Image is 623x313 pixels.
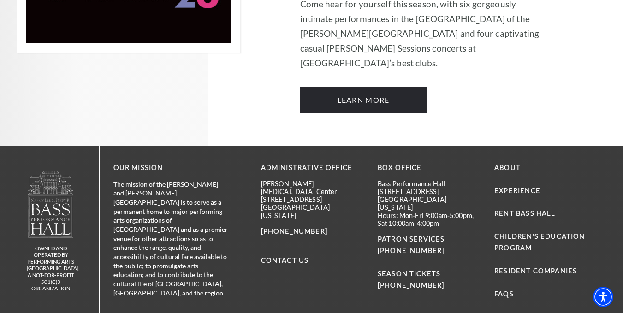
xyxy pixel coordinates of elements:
[261,195,364,203] p: [STREET_ADDRESS]
[494,164,521,171] a: About
[378,195,481,212] p: [GEOGRAPHIC_DATA][US_STATE]
[378,180,481,188] p: Bass Performance Hall
[261,180,364,196] p: [PERSON_NAME][MEDICAL_DATA] Center
[300,87,427,113] a: Learn More 2025-2026 Cliburn Concerts
[378,188,481,195] p: [STREET_ADDRESS]
[261,226,364,237] p: [PHONE_NUMBER]
[494,187,540,195] a: Experience
[27,170,74,238] img: owned and operated by Performing Arts Fort Worth, A NOT-FOR-PROFIT 501(C)3 ORGANIZATION
[494,267,577,275] a: Resident Companies
[378,162,481,174] p: BOX OFFICE
[378,257,481,291] p: SEASON TICKETS [PHONE_NUMBER]
[113,162,229,174] p: OUR MISSION
[261,203,364,219] p: [GEOGRAPHIC_DATA][US_STATE]
[494,290,514,298] a: FAQs
[494,209,555,217] a: Rent Bass Hall
[27,245,75,292] p: owned and operated by Performing Arts [GEOGRAPHIC_DATA], A NOT-FOR-PROFIT 501(C)3 ORGANIZATION
[113,180,229,298] p: The mission of the [PERSON_NAME] and [PERSON_NAME][GEOGRAPHIC_DATA] is to serve as a permanent ho...
[378,212,481,228] p: Hours: Mon-Fri 9:00am-5:00pm, Sat 10:00am-4:00pm
[494,232,585,252] a: Children's Education Program
[378,234,481,257] p: PATRON SERVICES [PHONE_NUMBER]
[261,256,309,264] a: Contact Us
[261,162,364,174] p: Administrative Office
[593,287,613,307] div: Accessibility Menu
